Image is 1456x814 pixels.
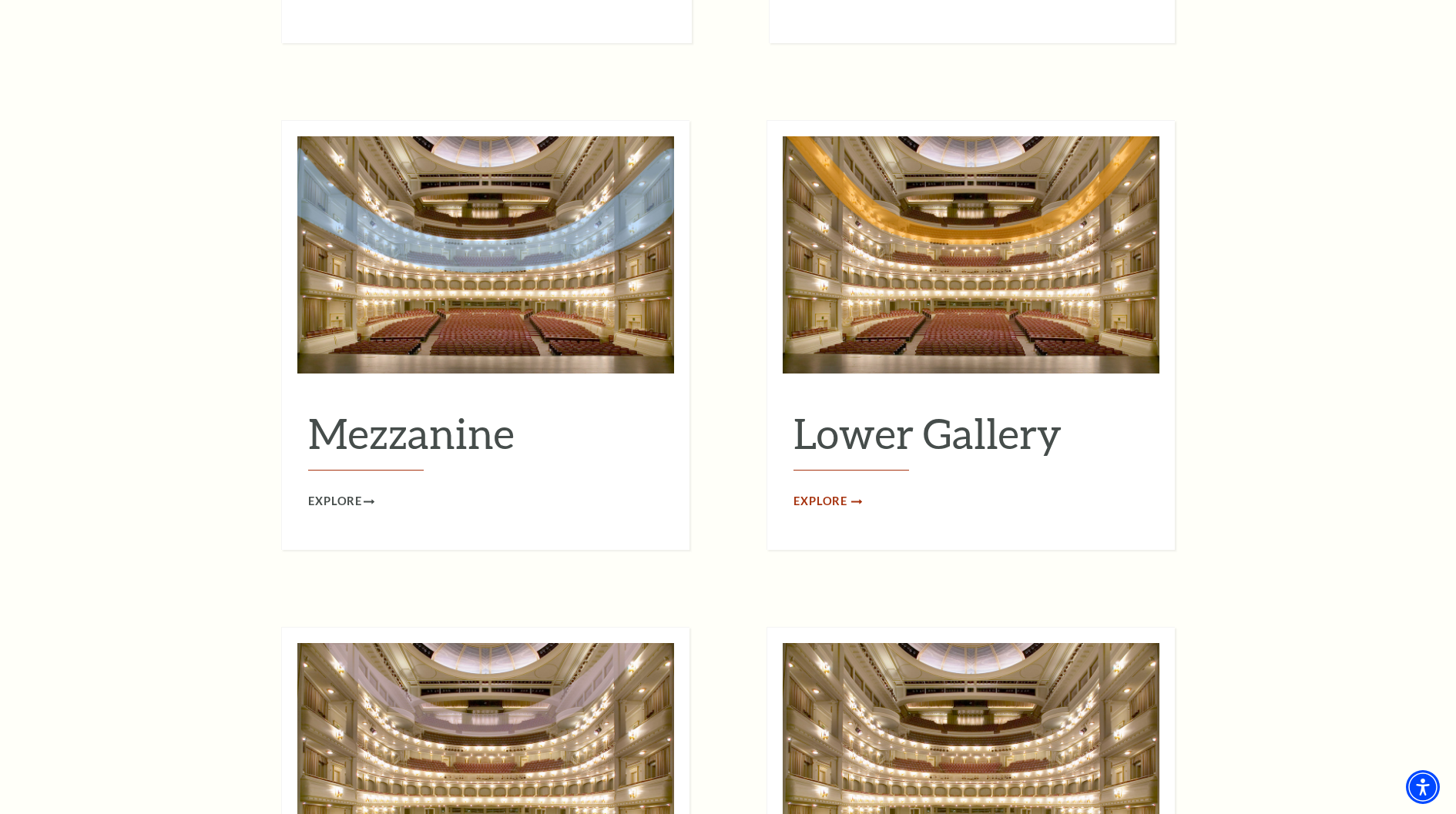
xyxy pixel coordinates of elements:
[793,492,860,511] a: Explore
[308,408,663,471] h2: Mezzanine
[793,408,1149,471] h2: Lower Gallery
[308,492,362,511] span: Explore
[793,492,847,511] span: Explore
[308,492,374,511] a: Explore
[1406,770,1440,804] div: Accessibility Menu
[783,136,1159,374] img: Lower Gallery
[297,136,674,374] img: Mezzanine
